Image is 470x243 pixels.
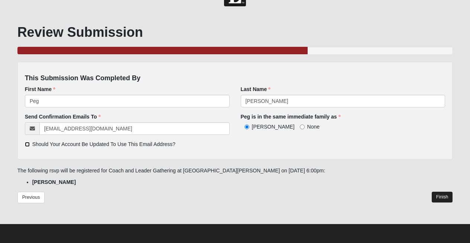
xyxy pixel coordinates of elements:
a: Finish [432,192,453,202]
input: Should Your Account Be Updated To Use This Email Address? [25,142,30,147]
input: None [300,124,305,129]
h4: This Submission Was Completed By [25,74,445,82]
label: First Name [25,85,55,93]
strong: [PERSON_NAME] [32,179,76,185]
span: None [307,124,320,130]
p: The following rsvp will be registered for Coach and Leader Gathering at [GEOGRAPHIC_DATA][PERSON_... [17,167,453,175]
label: Last Name [241,85,271,93]
span: Should Your Account Be Updated To Use This Email Address? [32,141,176,147]
h1: Review Submission [17,24,453,40]
label: Peg is in the same immediate family as [241,113,341,120]
label: Send Confirmation Emails To [25,113,101,120]
a: Previous [17,192,45,203]
span: [PERSON_NAME] [252,124,295,130]
input: [PERSON_NAME] [244,124,249,129]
